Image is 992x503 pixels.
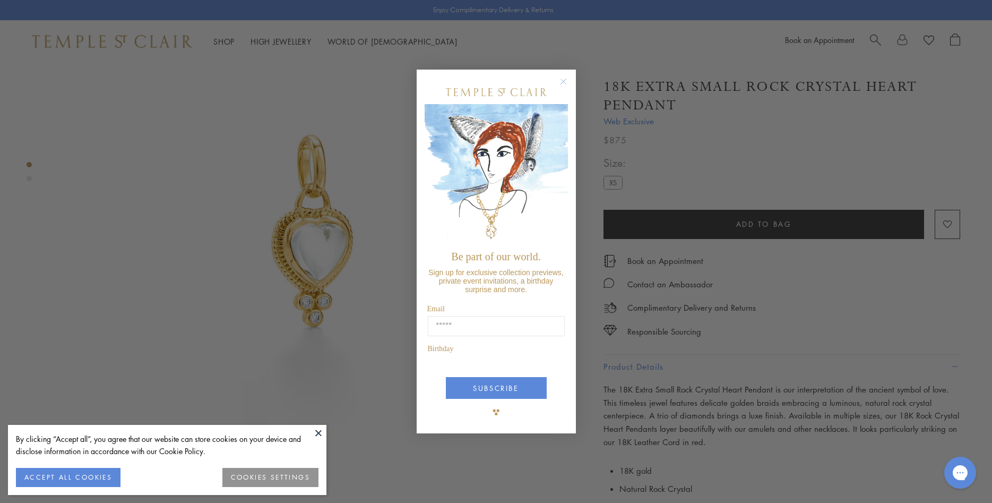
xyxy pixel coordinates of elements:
[16,468,120,487] button: ACCEPT ALL COOKIES
[486,402,507,423] img: TSC
[428,316,565,336] input: Email
[16,433,318,457] div: By clicking “Accept all”, you agree that our website can store cookies on your device and disclos...
[428,268,563,294] span: Sign up for exclusive collection previews, private event invitations, a birthday surprise and more.
[222,468,318,487] button: COOKIES SETTINGS
[446,377,547,399] button: SUBSCRIBE
[428,345,454,353] span: Birthday
[427,305,445,313] span: Email
[562,80,575,93] button: Close dialog
[939,453,981,492] iframe: Gorgias live chat messenger
[451,251,540,262] span: Be part of our world.
[425,104,568,246] img: c4a9eb12-d91a-4d4a-8ee0-386386f4f338.jpeg
[446,88,547,96] img: Temple St. Clair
